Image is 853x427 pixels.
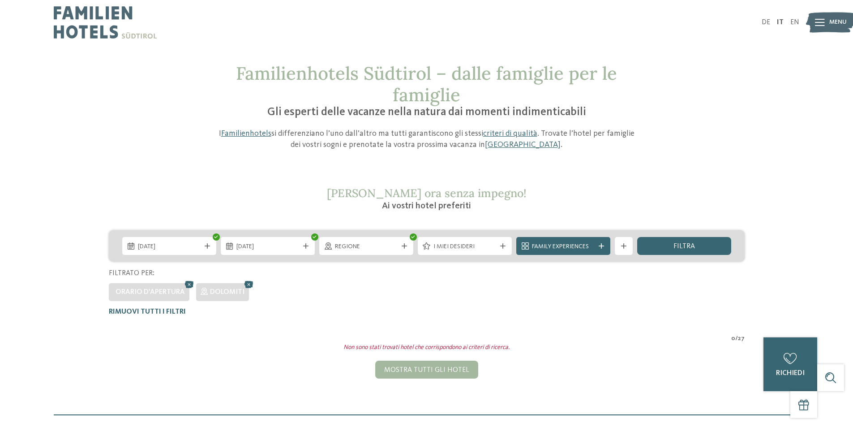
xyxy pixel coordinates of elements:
div: Non sono stati trovati hotel che corrispondono ai criteri di ricerca. [102,343,751,352]
div: Mostra tutti gli hotel [375,361,478,379]
a: criteri di qualità [483,129,537,138]
a: Familienhotels [221,129,271,138]
span: Gli esperti delle vacanze nella natura dai momenti indimenticabili [267,107,586,118]
span: Ai vostri hotel preferiti [382,202,471,211]
span: Dolomiti [210,289,244,296]
span: [DATE] [138,242,201,251]
a: [GEOGRAPHIC_DATA] [485,141,561,149]
a: DE [762,19,770,26]
span: Family Experiences [532,242,595,251]
p: I si differenziano l’uno dall’altro ma tutti garantiscono gli stessi . Trovate l’hotel per famigl... [214,128,639,151]
a: richiedi [763,337,817,391]
span: Filtrato per: [109,270,154,277]
span: / [735,334,738,343]
span: I miei desideri [433,242,496,251]
span: richiedi [776,370,805,377]
span: Rimuovi tutti i filtri [109,308,186,315]
span: Orario d'apertura [116,289,185,296]
span: Menu [829,18,847,27]
span: [DATE] [236,242,299,251]
span: 0 [731,334,735,343]
span: 27 [738,334,745,343]
a: EN [790,19,799,26]
a: IT [777,19,784,26]
span: filtra [673,243,695,250]
span: Regione [335,242,398,251]
span: Familienhotels Südtirol – dalle famiglie per le famiglie [236,62,617,106]
span: [PERSON_NAME] ora senza impegno! [327,186,527,200]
